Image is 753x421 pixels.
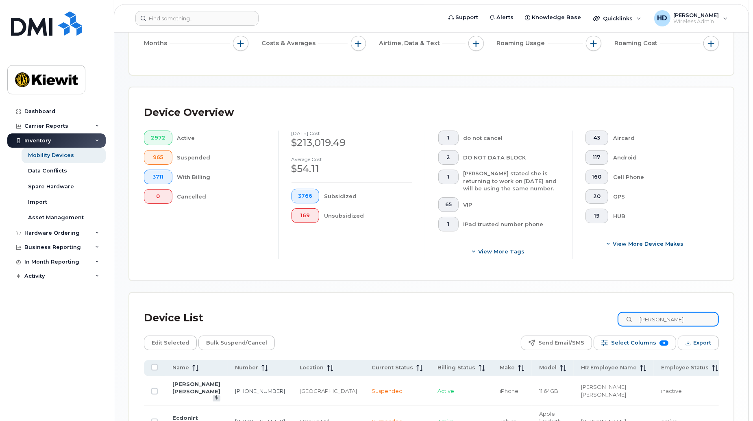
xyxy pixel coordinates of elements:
[585,131,609,145] button: 43
[678,336,719,350] button: Export
[292,208,320,223] button: 169
[445,221,452,227] span: 1
[438,197,459,212] button: 65
[539,364,557,371] span: Model
[613,150,706,165] div: Android
[592,135,601,141] span: 43
[151,193,165,200] span: 0
[172,364,189,371] span: Name
[618,312,719,327] input: Search Device List ...
[177,131,265,145] div: Active
[151,154,165,161] span: 965
[539,388,558,394] span: 11 64GB
[464,217,559,231] div: iPad trusted number phone
[532,13,581,22] span: Knowledge Base
[144,39,170,48] span: Months
[144,336,197,350] button: Edit Selected
[585,189,609,204] button: 20
[298,212,312,219] span: 169
[235,388,285,394] a: [PHONE_NUMBER]
[613,170,706,184] div: Cell Phone
[292,189,320,203] button: 3766
[206,337,267,349] span: Bulk Suspend/Cancel
[478,248,524,255] span: View more tags
[659,340,668,346] span: 11
[500,388,518,394] span: iPhone
[437,364,475,371] span: Billing Status
[144,189,172,204] button: 0
[298,193,312,199] span: 3766
[455,13,478,22] span: Support
[292,131,412,136] h4: [DATE] cost
[497,39,548,48] span: Roaming Usage
[592,193,601,200] span: 20
[445,201,452,208] span: 65
[198,336,275,350] button: Bulk Suspend/Cancel
[585,150,609,165] button: 117
[464,197,559,212] div: VIP
[372,364,413,371] span: Current Status
[519,9,587,26] a: Knowledge Base
[613,240,683,248] span: View More Device Makes
[603,15,633,22] span: Quicklinks
[581,384,626,398] span: [PERSON_NAME] [PERSON_NAME]
[151,174,165,180] span: 3711
[235,364,258,371] span: Number
[661,364,709,371] span: Employee Status
[177,170,265,184] div: With Billing
[300,364,324,371] span: Location
[438,150,459,165] button: 2
[438,244,559,259] button: View more tags
[538,337,584,349] span: Send Email/SMS
[438,217,459,231] button: 1
[613,189,706,204] div: GPS
[379,39,442,48] span: Airtime, Data & Text
[261,39,318,48] span: Costs & Averages
[614,39,660,48] span: Roaming Cost
[464,131,559,145] div: do not cancel
[177,189,265,204] div: Cancelled
[172,381,220,395] a: [PERSON_NAME] [PERSON_NAME]
[581,364,637,371] span: HR Employee Name
[521,336,592,350] button: Send Email/SMS
[437,388,454,394] span: Active
[592,154,601,161] span: 117
[443,9,484,26] a: Support
[445,135,452,141] span: 1
[588,10,647,26] div: Quicklinks
[151,135,165,141] span: 2972
[585,236,706,251] button: View More Device Makes
[693,337,711,349] span: Export
[594,336,676,350] button: Select Columns 11
[438,131,459,145] button: 1
[674,12,719,18] span: [PERSON_NAME]
[613,131,706,145] div: Aircard
[674,18,719,25] span: Wireless Admin
[324,208,412,223] div: Unsubsidized
[592,174,601,180] span: 160
[144,150,172,165] button: 965
[372,388,403,394] span: Suspended
[144,170,172,184] button: 3711
[585,209,609,223] button: 19
[464,150,559,165] div: DO NOT DATA BLOCK
[592,213,601,219] span: 19
[484,9,519,26] a: Alerts
[292,157,412,162] h4: Average cost
[613,209,706,223] div: HUB
[661,388,682,394] span: inactive
[464,170,559,192] div: [PERSON_NAME] stated she is returning to work on [DATE] and will be using the same number.
[144,308,203,329] div: Device List
[324,189,412,203] div: Subsidized
[500,364,515,371] span: Make
[649,10,733,26] div: Herby Dely
[177,150,265,165] div: Suspended
[585,170,609,184] button: 160
[300,388,357,394] span: [GEOGRAPHIC_DATA]
[718,386,747,415] iframe: Messenger Launcher
[657,13,667,23] span: HD
[496,13,514,22] span: Alerts
[438,170,459,184] button: 1
[292,136,412,150] div: $213,019.49
[144,131,172,145] button: 2972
